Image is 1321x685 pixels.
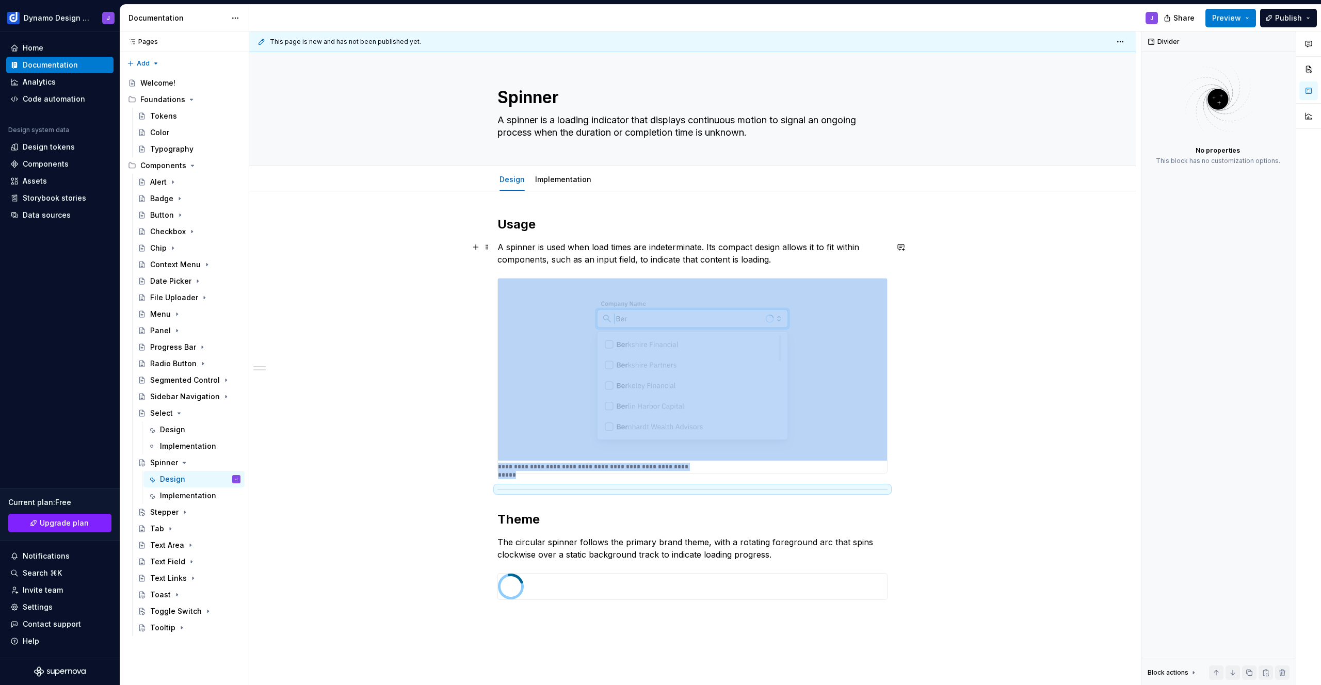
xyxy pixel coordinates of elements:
[6,57,114,73] a: Documentation
[150,573,187,583] div: Text Links
[6,599,114,615] a: Settings
[6,190,114,206] a: Storybook stories
[124,38,158,46] div: Pages
[6,582,114,598] a: Invite team
[150,309,171,319] div: Menu
[150,127,169,138] div: Color
[134,322,245,339] a: Panel
[6,548,114,564] button: Notifications
[134,124,245,141] a: Color
[124,75,245,91] a: Welcome!
[23,94,85,104] div: Code automation
[150,524,164,534] div: Tab
[134,190,245,207] a: Badge
[6,91,114,107] a: Code automation
[134,207,245,223] a: Button
[134,240,245,256] a: Chip
[160,441,216,451] div: Implementation
[1275,13,1302,23] span: Publish
[134,223,245,240] a: Checkbox
[143,421,245,438] a: Design
[495,168,529,190] div: Design
[6,565,114,581] button: Search ⌘K
[150,392,220,402] div: Sidebar Navigation
[150,590,171,600] div: Toast
[134,619,245,636] a: Tooltip
[150,458,178,468] div: Spinner
[497,241,888,266] p: A spinner is used when load times are indeterminate. Its compact design allows it to fit within c...
[134,537,245,553] a: Text Area
[134,570,245,586] a: Text Links
[1156,157,1280,165] div: This block has no customization options.
[8,497,111,508] div: Current plan : Free
[150,358,197,369] div: Radio Button
[495,112,885,141] textarea: A spinner is a loading indicator that displays continuous motion to signal an ongoing process whe...
[6,616,114,632] button: Contact support
[134,355,245,372] a: Radio Button
[235,474,237,484] div: J
[140,78,175,88] div: Welcome!
[1148,665,1198,680] div: Block actions
[107,14,110,22] div: J
[531,168,595,190] div: Implementation
[6,156,114,172] a: Components
[143,438,245,454] a: Implementation
[134,586,245,603] a: Toast
[150,408,173,418] div: Select
[150,226,186,237] div: Checkbox
[134,108,245,124] a: Tokens
[1212,13,1241,23] span: Preview
[535,175,591,184] a: Implementation
[6,173,114,189] a: Assets
[150,325,171,336] div: Panel
[500,175,525,184] a: Design
[150,342,196,352] div: Progress Bar
[6,139,114,155] a: Design tokens
[124,75,245,636] div: Page tree
[134,306,245,322] a: Menu
[124,91,245,108] div: Foundations
[143,487,245,504] a: Implementation
[23,43,43,53] div: Home
[23,60,78,70] div: Documentation
[150,177,167,187] div: Alert
[134,273,245,289] a: Date Picker
[134,454,245,471] a: Spinner
[134,388,245,405] a: Sidebar Navigation
[23,77,56,87] div: Analytics
[23,568,62,578] div: Search ⌘K
[150,144,194,154] div: Typography
[1148,668,1188,677] div: Block actions
[124,56,163,71] button: Add
[150,193,173,204] div: Badge
[34,666,86,677] svg: Supernova Logo
[124,157,245,174] div: Components
[497,536,888,561] p: The circular spinner follows the primary brand theme, with a rotating foreground arc that spins c...
[1196,146,1240,155] div: No properties
[160,425,185,435] div: Design
[134,256,245,273] a: Context Menu
[495,85,885,110] textarea: Spinner
[23,159,69,169] div: Components
[497,511,888,528] h2: Theme
[150,210,174,220] div: Button
[7,12,20,24] img: c5f292b4-1c74-4827-b374-41971f8eb7d9.png
[143,471,245,487] a: DesignJ
[160,474,185,484] div: Design
[8,514,111,532] a: Upgrade plan
[24,13,90,23] div: Dynamo Design System
[1173,13,1195,23] span: Share
[160,491,216,501] div: Implementation
[150,259,201,270] div: Context Menu
[150,507,179,517] div: Stepper
[1260,9,1317,27] button: Publish
[150,292,198,303] div: File Uploader
[150,623,175,633] div: Tooltip
[6,40,114,56] a: Home
[134,141,245,157] a: Typography
[6,74,114,90] a: Analytics
[137,59,150,68] span: Add
[497,216,888,233] h2: Usage
[23,585,63,595] div: Invite team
